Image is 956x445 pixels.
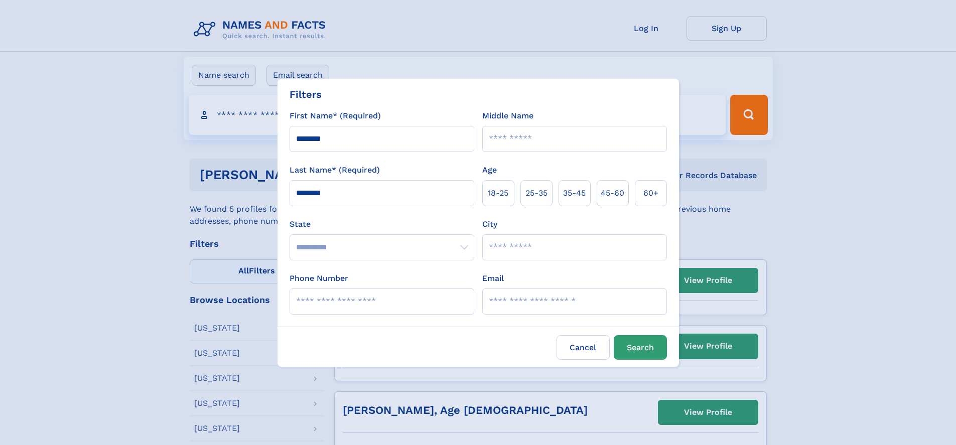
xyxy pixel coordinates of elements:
[482,164,497,176] label: Age
[290,164,380,176] label: Last Name* (Required)
[482,272,504,284] label: Email
[563,187,586,199] span: 35‑45
[643,187,658,199] span: 60+
[488,187,508,199] span: 18‑25
[557,335,610,360] label: Cancel
[290,272,348,284] label: Phone Number
[290,110,381,122] label: First Name* (Required)
[290,218,474,230] label: State
[614,335,667,360] button: Search
[601,187,624,199] span: 45‑60
[482,110,533,122] label: Middle Name
[290,87,322,102] div: Filters
[525,187,548,199] span: 25‑35
[482,218,497,230] label: City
